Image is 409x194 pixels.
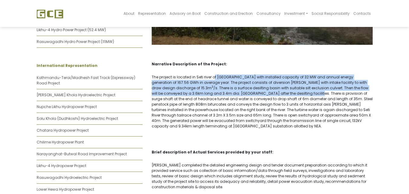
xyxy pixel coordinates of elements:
[37,75,135,86] a: Kathmandu-Terai/Madhesh Fast Track (Expressway) Road Project
[37,39,114,44] a: Rasuwagadhi Hydro Power Project (111MW)
[37,140,84,145] a: Chilime Hydropower Plant
[37,128,89,133] a: Chatara Hydropower Project
[152,163,373,190] p: [PERSON_NAME] completed the detailed engineering design and tender document preparation according...
[37,9,63,18] img: GCE Group
[37,27,106,32] a: Likhu-4 Hydro Power Project (52.4 MW)
[37,163,86,168] a: Likhu-4 Hydropower Project
[203,2,255,25] a: Construction and Erection
[37,116,118,121] a: Solu Khola (Dudhkoshi) Hydroelectric Project
[353,11,371,16] span: Contacts
[255,2,282,25] a: Consultancy
[136,2,168,25] a: Representation
[37,187,94,192] a: Lower Hewa Hydropower Project
[152,74,373,129] p: The project is located in Seti river of [GEOGRAPHIC_DATA] with installed capacity of 32 MW and an...
[284,11,305,16] span: Investment
[122,2,136,25] a: About
[37,63,143,68] p: International Representation
[152,150,273,155] strong: Brief description of Actual Services provided by your staff:
[351,2,373,25] a: Contacts
[168,2,203,25] a: Advisory on Boot
[170,11,201,16] span: Advisory on Boot
[312,11,350,16] span: Social Responsibility
[37,92,115,97] a: [PERSON_NAME] Khola Hydroelectric Project
[204,11,253,16] span: Construction and Erection
[282,2,309,25] a: Investment
[37,104,97,109] a: Nupche Likhu Hydropower Project
[37,151,127,156] a: Narayanghat-Butwal Road Improvement Project
[124,11,134,16] span: About
[310,2,351,25] a: Social Responsibility
[256,11,281,16] span: Consultancy
[212,85,213,89] sup: 3
[152,61,227,67] strong: Narrative Description of the Project:
[37,175,102,180] a: Rasuwagadhi Hydroelectric Project
[138,11,166,16] span: Representation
